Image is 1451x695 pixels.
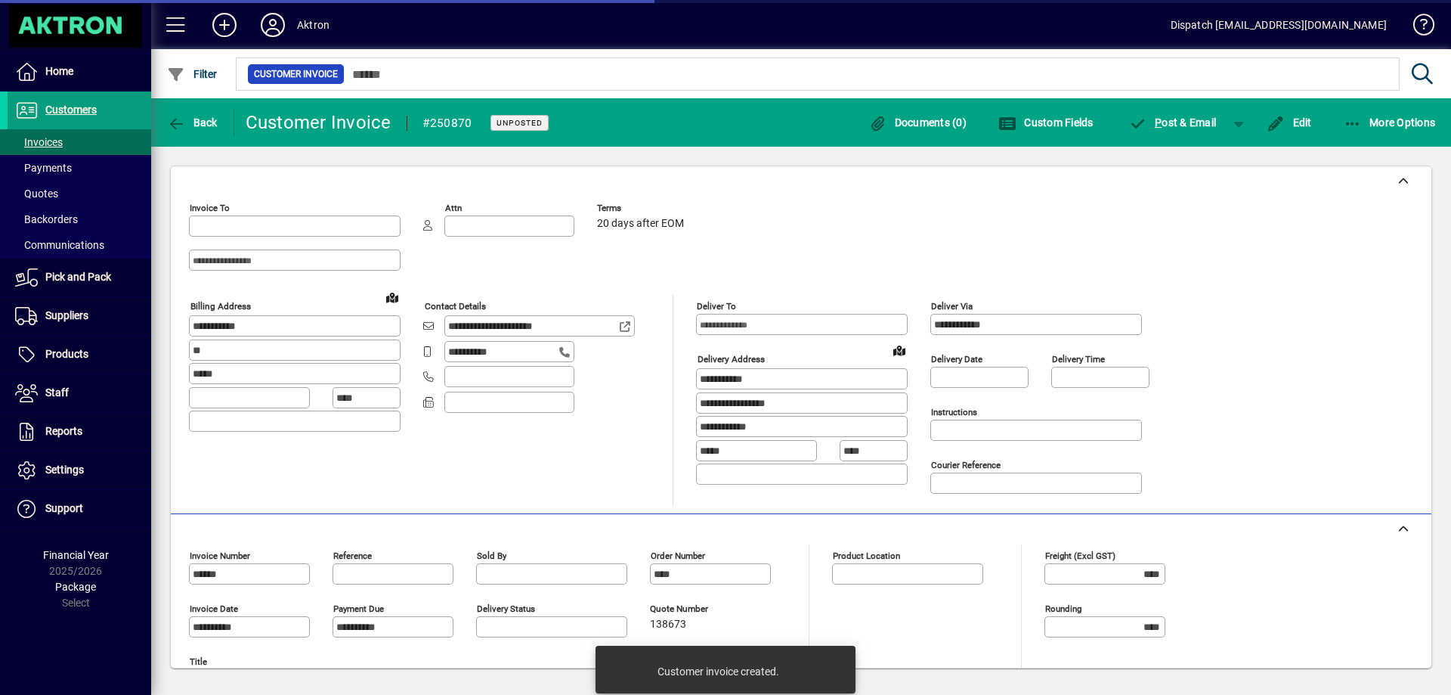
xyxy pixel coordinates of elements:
[8,206,151,232] a: Backorders
[167,68,218,80] span: Filter
[497,118,543,128] span: Unposted
[931,301,973,312] mat-label: Deliver via
[1344,116,1436,129] span: More Options
[45,502,83,514] span: Support
[45,309,88,321] span: Suppliers
[45,386,69,399] span: Staff
[931,460,1001,470] mat-label: Courier Reference
[45,104,97,116] span: Customers
[8,259,151,296] a: Pick and Pack
[200,11,249,39] button: Add
[15,239,104,251] span: Communications
[1155,116,1162,129] span: P
[15,188,58,200] span: Quotes
[1129,116,1217,129] span: ost & Email
[45,65,73,77] span: Home
[651,551,705,561] mat-label: Order number
[1263,109,1316,136] button: Edit
[8,451,151,489] a: Settings
[190,203,230,213] mat-label: Invoice To
[1045,551,1115,561] mat-label: Freight (excl GST)
[15,162,72,174] span: Payments
[45,425,82,437] span: Reports
[1402,3,1432,52] a: Knowledge Base
[333,603,384,614] mat-label: Payment due
[887,338,911,362] a: View on map
[1122,109,1224,136] button: Post & Email
[190,603,238,614] mat-label: Invoice date
[445,203,462,213] mat-label: Attn
[8,336,151,374] a: Products
[477,551,506,561] mat-label: Sold by
[931,354,982,365] mat-label: Delivery date
[151,109,234,136] app-page-header-button: Back
[297,13,329,37] div: Aktron
[8,413,151,451] a: Reports
[190,551,250,561] mat-label: Invoice number
[931,407,977,417] mat-label: Instructions
[8,129,151,155] a: Invoices
[333,551,372,561] mat-label: Reference
[43,549,109,561] span: Financial Year
[8,374,151,412] a: Staff
[15,136,63,148] span: Invoices
[597,218,684,230] span: 20 days after EOM
[167,116,218,129] span: Back
[249,11,297,39] button: Profile
[8,490,151,528] a: Support
[422,111,472,135] div: #250870
[650,604,741,614] span: Quote number
[1045,603,1081,614] mat-label: Rounding
[8,53,151,91] a: Home
[657,664,779,679] div: Customer invoice created.
[45,271,111,283] span: Pick and Pack
[163,61,221,88] button: Filter
[650,619,686,631] span: 138673
[597,203,688,213] span: Terms
[995,109,1097,136] button: Custom Fields
[45,348,88,360] span: Products
[254,67,338,82] span: Customer Invoice
[380,285,404,309] a: View on map
[833,551,900,561] mat-label: Product location
[8,155,151,181] a: Payments
[1340,109,1440,136] button: More Options
[190,656,207,667] mat-label: Title
[55,581,96,593] span: Package
[868,116,967,129] span: Documents (0)
[45,464,84,476] span: Settings
[865,109,970,136] button: Documents (0)
[15,213,78,225] span: Backorders
[8,181,151,206] a: Quotes
[8,297,151,335] a: Suppliers
[163,109,221,136] button: Back
[477,603,535,614] mat-label: Delivery status
[1267,116,1312,129] span: Edit
[1052,354,1105,365] mat-label: Delivery time
[998,116,1094,129] span: Custom Fields
[697,301,736,312] mat-label: Deliver To
[8,232,151,258] a: Communications
[1171,13,1387,37] div: Dispatch [EMAIL_ADDRESS][DOMAIN_NAME]
[246,110,391,135] div: Customer Invoice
